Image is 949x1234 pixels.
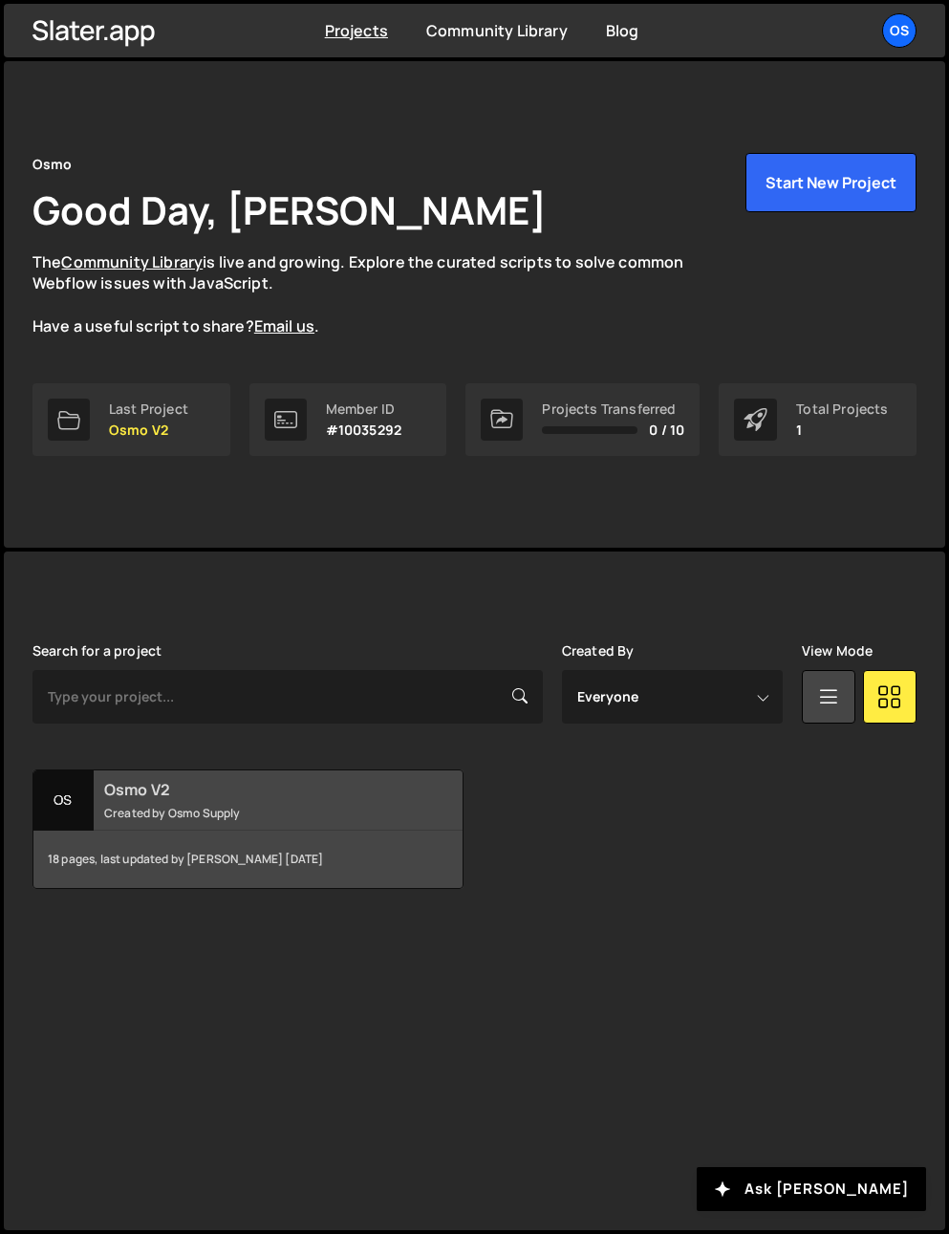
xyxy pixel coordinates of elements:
[426,20,568,41] a: Community Library
[109,401,188,417] div: Last Project
[32,670,543,724] input: Type your project...
[326,422,401,438] p: #10035292
[326,401,401,417] div: Member ID
[104,805,405,821] small: Created by Osmo Supply
[325,20,388,41] a: Projects
[606,20,639,41] a: Blog
[32,643,162,659] label: Search for a project
[697,1167,926,1211] button: Ask [PERSON_NAME]
[32,383,230,456] a: Last Project Osmo V2
[33,770,94,831] div: Os
[104,779,405,800] h2: Osmo V2
[802,643,873,659] label: View Mode
[32,153,73,176] div: Osmo
[649,422,684,438] span: 0 / 10
[745,153,917,212] button: Start New Project
[61,251,203,272] a: Community Library
[882,13,917,48] a: Os
[32,251,721,337] p: The is live and growing. Explore the curated scripts to solve common Webflow issues with JavaScri...
[796,422,888,438] p: 1
[109,422,188,438] p: Osmo V2
[562,643,635,659] label: Created By
[32,184,547,236] h1: Good Day, [PERSON_NAME]
[254,315,314,336] a: Email us
[33,831,463,888] div: 18 pages, last updated by [PERSON_NAME] [DATE]
[796,401,888,417] div: Total Projects
[542,401,684,417] div: Projects Transferred
[32,769,464,889] a: Os Osmo V2 Created by Osmo Supply 18 pages, last updated by [PERSON_NAME] [DATE]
